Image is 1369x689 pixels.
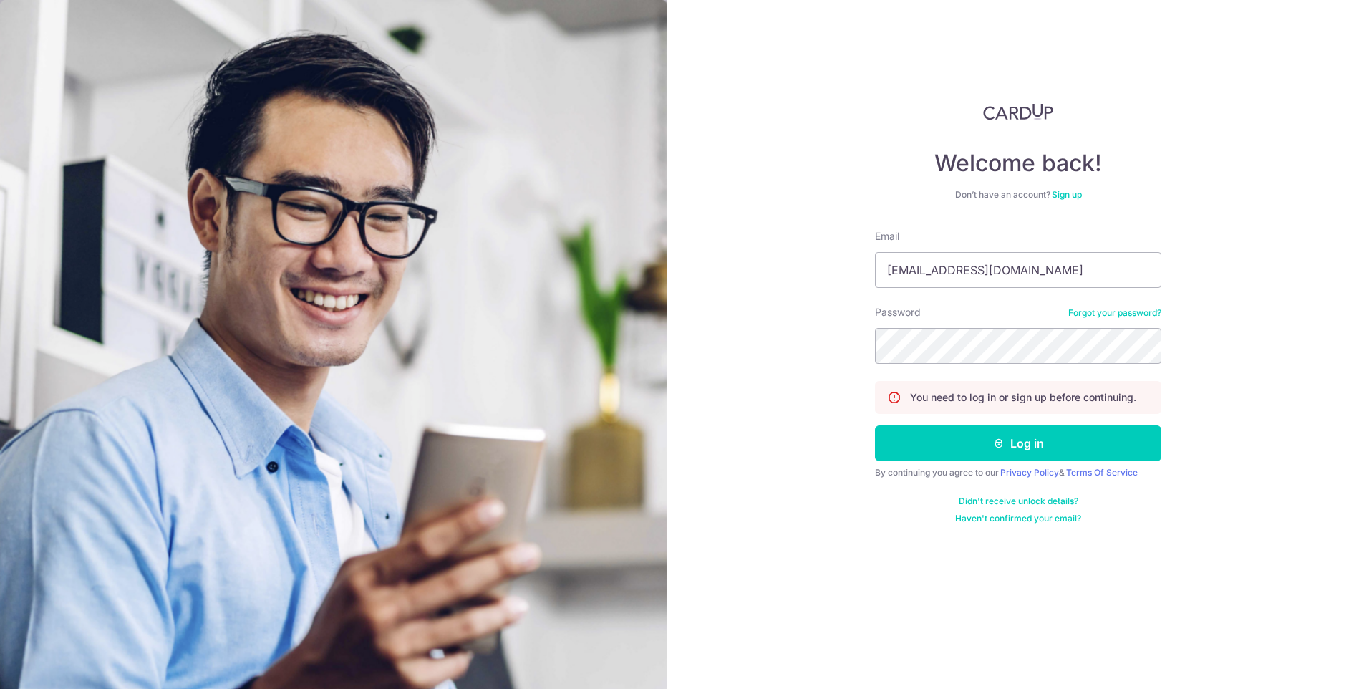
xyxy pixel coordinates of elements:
[875,149,1161,178] h4: Welcome back!
[1052,189,1082,200] a: Sign up
[875,425,1161,461] button: Log in
[1000,467,1059,478] a: Privacy Policy
[910,390,1136,405] p: You need to log in or sign up before continuing.
[875,189,1161,201] div: Don’t have an account?
[1068,307,1161,319] a: Forgot your password?
[983,103,1053,120] img: CardUp Logo
[875,467,1161,478] div: By continuing you agree to our &
[1066,467,1138,478] a: Terms Of Service
[875,229,899,244] label: Email
[955,513,1081,524] a: Haven't confirmed your email?
[959,496,1078,507] a: Didn't receive unlock details?
[875,252,1161,288] input: Enter your Email
[875,305,921,319] label: Password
